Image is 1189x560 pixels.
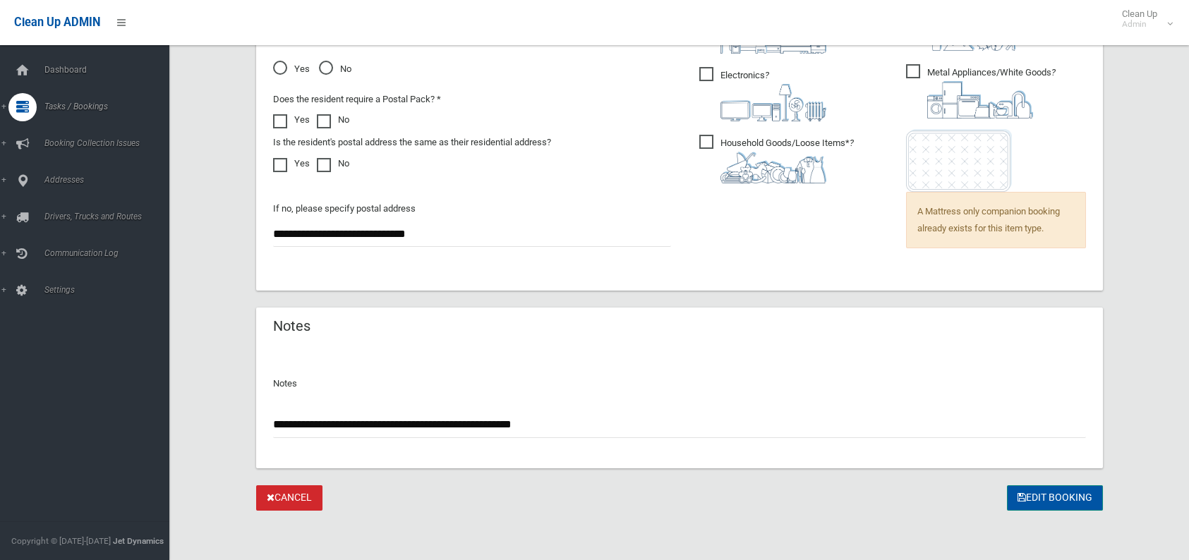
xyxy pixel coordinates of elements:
[273,91,441,108] label: Does the resident require a Postal Pack? *
[40,65,180,75] span: Dashboard
[40,138,180,148] span: Booking Collection Issues
[273,155,310,172] label: Yes
[906,64,1056,118] span: Metal Appliances/White Goods
[273,200,416,217] label: If no, please specify postal address
[273,111,310,128] label: Yes
[40,175,180,185] span: Addresses
[273,375,1086,392] p: Notes
[699,135,854,183] span: Household Goods/Loose Items*
[256,485,322,511] a: Cancel
[317,155,349,172] label: No
[720,138,854,183] i: ?
[11,536,111,546] span: Copyright © [DATE]-[DATE]
[40,212,180,221] span: Drivers, Trucks and Routes
[1115,8,1171,30] span: Clean Up
[720,152,826,183] img: b13cc3517677393f34c0a387616ef184.png
[317,111,349,128] label: No
[720,70,826,121] i: ?
[1122,19,1157,30] small: Admin
[40,285,180,295] span: Settings
[40,102,180,111] span: Tasks / Bookings
[720,84,826,121] img: 394712a680b73dbc3d2a6a3a7ffe5a07.png
[273,61,310,78] span: Yes
[273,134,551,151] label: Is the resident's postal address the same as their residential address?
[699,67,826,121] span: Electronics
[906,129,1012,192] img: e7408bece873d2c1783593a074e5cb2f.png
[113,536,164,546] strong: Jet Dynamics
[40,248,180,258] span: Communication Log
[927,81,1033,118] img: 36c1b0289cb1767239cdd3de9e694f19.png
[906,192,1086,248] span: A Mattress only companion booking already exists for this item type.
[256,312,327,340] header: Notes
[927,67,1056,118] i: ?
[319,61,351,78] span: No
[14,16,100,29] span: Clean Up ADMIN
[1007,485,1103,511] button: Edit Booking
